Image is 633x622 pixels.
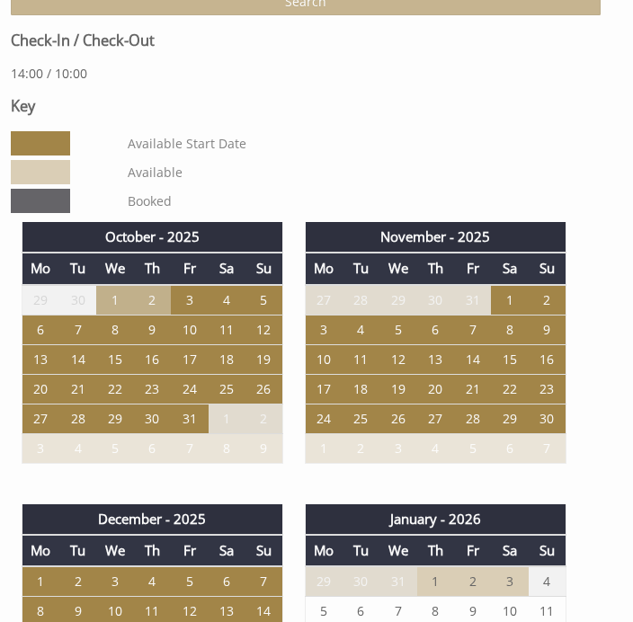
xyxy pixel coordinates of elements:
th: Tu [343,536,379,567]
td: 29 [96,404,133,434]
td: 4 [529,567,566,598]
td: 6 [491,434,528,464]
td: 13 [22,345,59,375]
td: 4 [343,315,379,345]
td: 18 [343,375,379,404]
td: 23 [134,375,171,404]
td: 13 [417,345,454,375]
td: 1 [417,567,454,598]
th: We [96,253,133,285]
th: Mo [22,536,59,567]
td: 4 [134,567,171,598]
td: 1 [491,286,528,316]
th: Su [245,253,282,285]
th: Fr [454,536,491,567]
td: 3 [22,434,59,464]
th: Sa [209,536,245,567]
th: October - 2025 [22,223,283,253]
td: 25 [343,404,379,434]
th: Mo [305,253,342,285]
td: 6 [209,567,245,598]
th: Tu [59,253,96,285]
td: 30 [417,286,454,316]
h3: Key [11,97,601,117]
td: 2 [245,404,282,434]
td: 27 [305,286,342,316]
th: January - 2026 [305,505,566,536]
th: November - 2025 [305,223,566,253]
td: 14 [59,345,96,375]
td: 3 [171,286,208,316]
th: Su [529,536,566,567]
td: 6 [417,315,454,345]
td: 19 [379,375,416,404]
td: 5 [379,315,416,345]
dd: Available [124,161,596,185]
td: 1 [305,434,342,464]
td: 17 [305,375,342,404]
td: 11 [209,315,245,345]
th: Sa [209,253,245,285]
td: 7 [245,567,282,598]
td: 2 [454,567,491,598]
td: 28 [343,286,379,316]
td: 5 [171,567,208,598]
td: 7 [59,315,96,345]
p: 14:00 / 10:00 [11,66,601,83]
th: Fr [454,253,491,285]
td: 8 [491,315,528,345]
th: Sa [491,536,528,567]
td: 16 [134,345,171,375]
td: 6 [22,315,59,345]
dd: Booked [124,190,596,214]
th: We [379,253,416,285]
td: 31 [454,286,491,316]
td: 10 [305,345,342,375]
td: 9 [134,315,171,345]
td: 30 [529,404,566,434]
td: 21 [59,375,96,404]
td: 30 [59,286,96,316]
td: 3 [379,434,416,464]
th: Mo [22,253,59,285]
th: Tu [59,536,96,567]
td: 19 [245,345,282,375]
td: 1 [22,567,59,598]
th: Th [134,536,171,567]
td: 7 [171,434,208,464]
td: 22 [491,375,528,404]
td: 6 [134,434,171,464]
td: 5 [96,434,133,464]
td: 2 [343,434,379,464]
td: 22 [96,375,133,404]
td: 4 [209,286,245,316]
td: 23 [529,375,566,404]
td: 9 [245,434,282,464]
td: 18 [209,345,245,375]
td: 5 [245,286,282,316]
td: 16 [529,345,566,375]
th: Th [417,253,454,285]
td: 15 [491,345,528,375]
th: Th [134,253,171,285]
td: 1 [209,404,245,434]
th: We [96,536,133,567]
td: 20 [417,375,454,404]
th: Mo [305,536,342,567]
td: 7 [454,315,491,345]
td: 24 [305,404,342,434]
td: 2 [59,567,96,598]
td: 25 [209,375,245,404]
td: 3 [491,567,528,598]
td: 8 [209,434,245,464]
td: 1 [96,286,133,316]
td: 27 [22,404,59,434]
th: Sa [491,253,528,285]
td: 26 [245,375,282,404]
td: 17 [171,345,208,375]
dd: Available Start Date [124,132,596,156]
td: 4 [417,434,454,464]
td: 21 [454,375,491,404]
td: 31 [171,404,208,434]
td: 12 [245,315,282,345]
